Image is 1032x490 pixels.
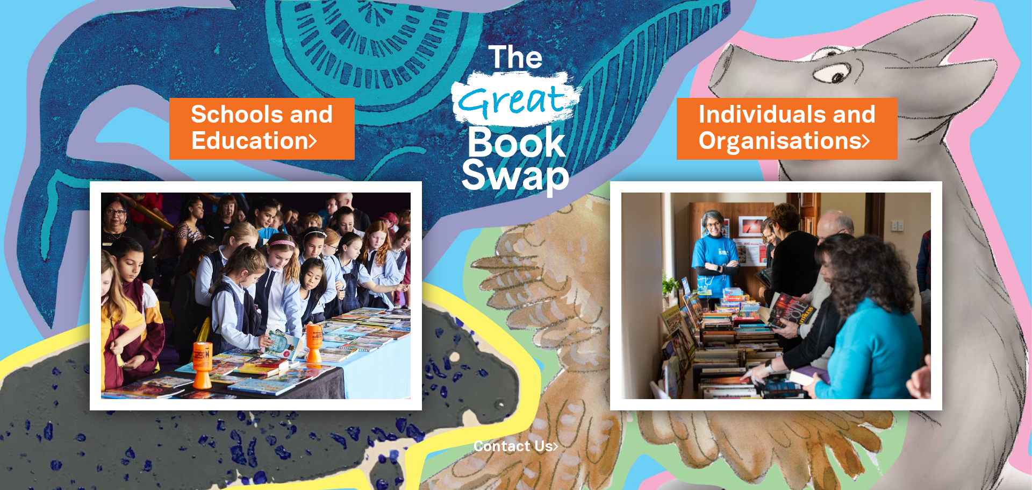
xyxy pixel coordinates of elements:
[438,13,594,220] img: Great Bookswap logo
[191,98,333,159] a: Schools andEducation
[474,441,558,454] a: Contact Us
[698,98,876,159] a: Individuals andOrganisations
[610,181,942,410] img: Individuals and Organisations
[90,181,422,410] img: Schools and Education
